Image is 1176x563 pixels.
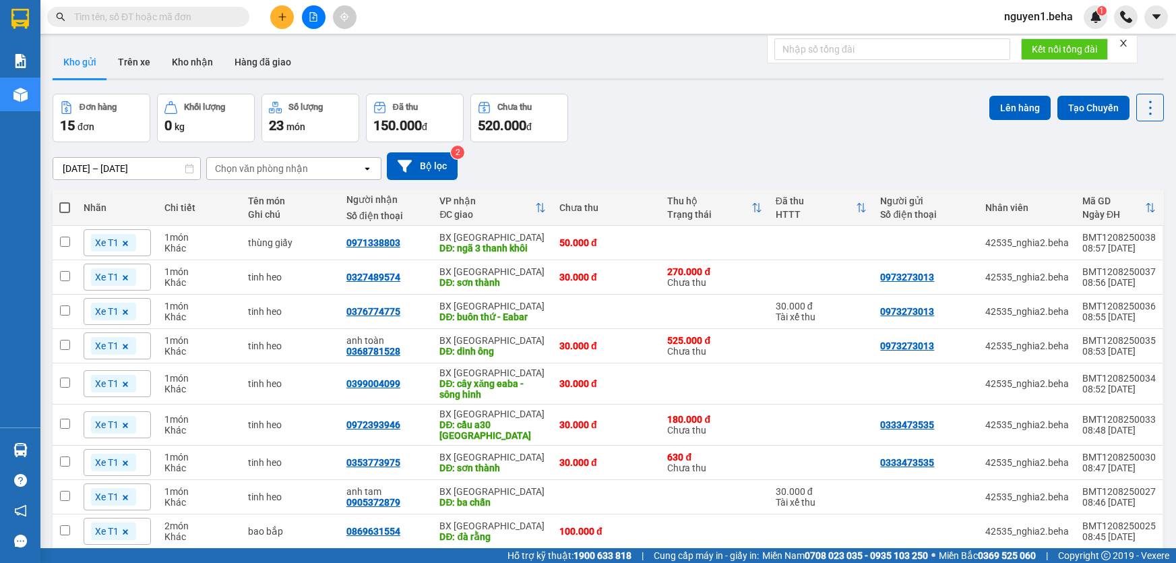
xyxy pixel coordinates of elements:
div: 42535_nghia2.beha [985,340,1069,351]
div: Chưa thu [497,102,532,112]
div: 08:45 [DATE] [1082,531,1156,542]
div: Chưa thu [667,452,762,473]
div: Tài xế thu [776,312,867,322]
div: Khối lượng [184,102,225,112]
div: Chưa thu [667,335,762,357]
div: tinh heo [248,340,333,351]
input: Nhập số tổng đài [774,38,1010,60]
button: Lên hàng [989,96,1051,120]
img: warehouse-icon [13,88,28,102]
div: 1 món [164,301,235,312]
div: 30.000 đ [559,457,654,468]
div: DĐ: ngã 3 thanh khôi [439,243,546,254]
div: 2 món [164,521,235,531]
span: caret-down [1150,11,1163,23]
img: logo-vxr [11,9,29,29]
img: warehouse-icon [13,443,28,457]
div: 08:52 [DATE] [1082,384,1156,394]
div: Chưa thu [559,202,654,213]
span: copyright [1101,551,1111,560]
span: món [286,121,305,132]
button: Chưa thu520.000đ [470,94,568,142]
span: Kết nối tổng đài [1032,42,1097,57]
div: 08:55 [DATE] [1082,312,1156,322]
div: 30.000 đ [559,272,654,283]
div: 0368781528 [346,346,400,357]
div: Khác [164,463,235,473]
div: 0327489574 [346,272,400,283]
button: Số lượng23món [261,94,359,142]
button: Bộ lọc [387,152,458,180]
div: 08:48 [DATE] [1082,425,1156,436]
div: 30.000 đ [559,419,654,430]
span: Miền Nam [762,548,928,563]
div: Ngày ĐH [1082,209,1145,220]
div: BX [GEOGRAPHIC_DATA] [439,367,546,378]
div: 180.000 đ [667,414,762,425]
span: message [14,535,27,547]
div: 08:46 [DATE] [1082,497,1156,508]
div: Đã thu [393,102,418,112]
div: DĐ: dinh ông [439,346,546,357]
span: 15 [60,117,75,134]
div: Trạng thái [667,209,751,220]
button: Đơn hàng15đơn [53,94,150,142]
div: Khác [164,243,235,254]
div: Tên món [248,196,333,206]
img: solution-icon [13,54,28,68]
span: Xe T1 [95,456,119,469]
div: Số lượng [288,102,323,112]
div: Đơn hàng [80,102,117,112]
span: Xe T1 [95,237,119,249]
span: | [1046,548,1048,563]
div: 0333473535 [880,419,934,430]
div: tinh heo [248,492,333,502]
div: VP nhận [439,196,535,206]
button: Đã thu150.000đ [366,94,464,142]
strong: 1900 633 818 [574,550,631,561]
div: BX [GEOGRAPHIC_DATA] [439,486,546,497]
button: aim [333,5,357,29]
span: nguyen1.beha [993,8,1084,25]
div: 1 món [164,373,235,384]
div: Khác [164,384,235,394]
div: Nhãn [84,202,151,213]
div: DĐ: cây xăng eaba - sông hinh [439,378,546,400]
div: 0973273013 [880,272,934,283]
div: 42535_nghia2.beha [985,526,1069,537]
div: 08:47 [DATE] [1082,463,1156,473]
div: 42535_nghia2.beha [985,419,1069,430]
span: 0 [164,117,172,134]
sup: 1 [1097,6,1107,16]
span: Xe T1 [95,271,119,283]
div: Đã thu [776,196,857,206]
div: tinh heo [248,378,333,389]
span: question-circle [14,474,27,487]
span: Xe T1 [95,378,119,390]
div: Chọn văn phòng nhận [215,162,308,175]
input: Select a date range. [53,158,200,179]
div: Khác [164,346,235,357]
span: file-add [309,12,318,22]
div: 1 món [164,232,235,243]
button: Kho gửi [53,46,107,78]
div: HTTT [776,209,857,220]
img: icon-new-feature [1090,11,1102,23]
div: BMT1208250035 [1082,335,1156,346]
div: 1 món [164,486,235,497]
div: 0353773975 [346,457,400,468]
button: Khối lượng0kg [157,94,255,142]
div: ĐC giao [439,209,535,220]
div: tinh heo [248,419,333,430]
span: kg [175,121,185,132]
div: 08:53 [DATE] [1082,346,1156,357]
div: 08:56 [DATE] [1082,277,1156,288]
div: tinh heo [248,272,333,283]
svg: open [362,163,373,174]
div: BMT1208250030 [1082,452,1156,463]
div: 0971338803 [346,237,400,248]
span: close [1119,38,1128,48]
div: Người gửi [880,196,972,206]
div: 0399004099 [346,378,400,389]
span: Cung cấp máy in - giấy in: [654,548,759,563]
